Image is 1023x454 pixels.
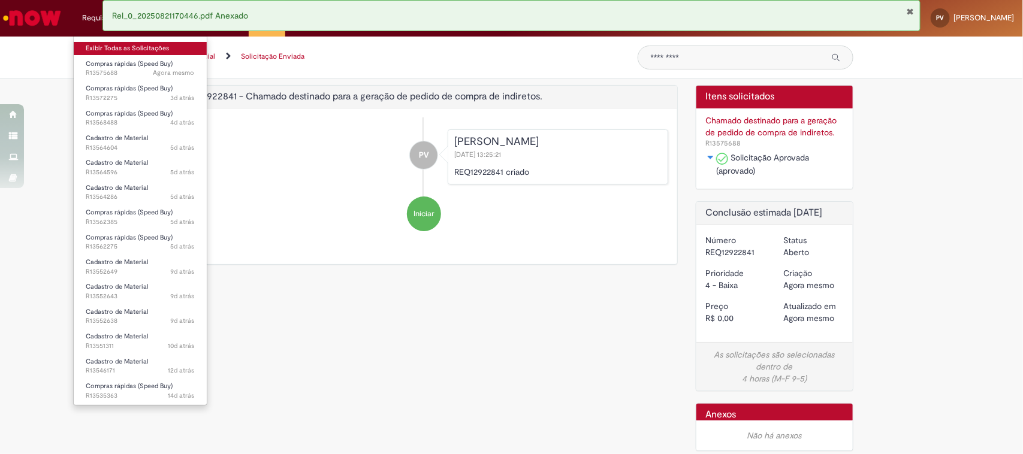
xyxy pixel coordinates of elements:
[705,138,741,148] span: Número
[171,217,195,226] span: 5d atrás
[74,42,207,55] a: Exibir Todas as Solicitações
[74,82,207,104] a: Aberto R13572275 : Compras rápidas (Speed Buy)
[171,143,195,152] time: 24/09/2025 17:57:14
[783,300,836,312] label: Atualizado em
[168,391,195,400] time: 15/09/2025 11:59:17
[180,129,669,184] li: Patricia De Nazare Almeida Valente
[171,118,195,127] time: 25/09/2025 18:07:23
[73,36,207,405] ul: Requisições
[171,168,195,177] span: 5d atrás
[86,192,195,202] span: R13564286
[86,143,195,153] span: R13564604
[86,59,173,68] span: Compras rápidas (Speed Buy)
[906,7,914,16] button: Fechar Notificação
[86,134,148,143] span: Cadastro de Material
[74,231,207,253] a: Aberto R13562275 : Compras rápidas (Speed Buy)
[86,316,195,326] span: R13552638
[171,242,195,251] span: 5d atrás
[168,366,195,375] time: 18/09/2025 09:58:56
[168,341,195,350] span: 10d atrás
[171,217,195,226] time: 24/09/2025 11:06:51
[171,168,195,177] time: 24/09/2025 17:54:41
[153,68,195,77] time: 29/09/2025 10:25:22
[171,143,195,152] span: 5d atrás
[86,233,173,242] span: Compras rápidas (Speed Buy)
[86,68,195,78] span: R13575688
[171,192,195,201] span: 5d atrás
[783,234,807,246] label: Status
[74,107,207,129] a: Aberto R13568488 : Compras rápidas (Speed Buy)
[86,208,173,217] span: Compras rápidas (Speed Buy)
[86,292,195,301] span: R13552643
[454,166,662,178] p: REQ12922841 criado
[86,332,148,341] span: Cadastro de Material
[74,156,207,178] a: Aberto R13564596 : Cadastro de Material
[86,357,148,366] span: Cadastro de Material
[705,114,844,138] div: Chamado destinado para a geração de pedido de compra de indiretos.
[783,313,834,323] span: Agora mesmo
[953,13,1014,23] span: [PERSON_NAME]
[74,57,207,80] a: Aberto R13575688 : Compras rápidas (Speed Buy)
[705,300,728,312] label: Preço
[86,258,148,267] span: Cadastro de Material
[705,267,744,279] label: Prioridade
[86,93,195,103] span: R13572275
[419,141,428,170] span: PV
[414,208,434,220] span: Iniciar
[74,330,207,352] a: Aberto R13551311 : Cadastro de Material
[783,312,843,324] div: 29/09/2025 13:25:22
[705,410,736,420] h2: Anexos
[454,136,662,148] div: [PERSON_NAME]
[705,279,765,291] div: 4 - Baixa
[454,150,503,159] span: [DATE] 13:25:21
[168,341,195,350] time: 19/09/2025 15:32:42
[74,206,207,228] a: Aberto R13562385 : Compras rápidas (Speed Buy)
[112,10,248,21] span: Rel_0_20250821170446.pdf Anexado
[86,267,195,277] span: R13552649
[171,118,195,127] span: 4d atrás
[86,109,173,118] span: Compras rápidas (Speed Buy)
[171,316,195,325] time: 20/09/2025 11:39:05
[705,234,736,246] label: Número
[705,152,716,164] button: Solicitação aprovada Alternar a exibição do estado da fase para Compras rápidas (Speed Buy)
[705,138,741,148] span: R13575688
[705,246,765,258] div: REQ12922841
[180,117,669,243] ul: Histórico de tíquete
[783,280,834,290] span: Agora mesmo
[86,217,195,227] span: R13562385
[86,183,148,192] span: Cadastro de Material
[937,14,944,22] span: PV
[74,181,207,204] a: Aberto R13564286 : Cadastro de Material
[783,279,843,291] div: 29/09/2025 13:25:21
[783,246,843,258] div: Aberto
[705,312,765,324] div: R$ 0,00
[168,391,195,400] span: 14d atrás
[86,382,173,391] span: Compras rápidas (Speed Buy)
[74,280,207,302] a: Aberto R13552643 : Cadastro de Material
[171,192,195,201] time: 24/09/2025 17:05:41
[410,141,437,169] div: Patricia De Nazare Almeida Valente
[180,92,543,102] h2: REQ12922841 - Chamado destinado para a geração de pedido de compra de indiretos. Histórico de tíq...
[86,282,148,291] span: Cadastro de Material
[86,118,195,128] span: R13568488
[1,6,63,30] img: ServiceNow
[86,242,195,252] span: R13562275
[747,430,802,441] em: Não há anexos
[82,12,124,24] span: Requisições
[74,355,207,377] a: Aberto R13546171 : Cadastro de Material
[153,68,195,77] span: Agora mesmo
[706,154,716,161] img: Expandir o estado da solicitação
[74,380,207,402] a: Aberto R13535363 : Compras rápidas (Speed Buy)
[86,391,195,401] span: R13535363
[86,168,195,177] span: R13564596
[171,267,195,276] time: 20/09/2025 11:44:55
[705,114,844,149] a: Chamado destinado para a geração de pedido de compra de indiretos. R13575688
[705,92,844,102] h2: Itens solicitados
[171,292,195,301] time: 20/09/2025 11:42:53
[74,305,207,328] a: Aberto R13552638 : Cadastro de Material
[716,153,728,165] img: Solicitação Aprovada (aprovado)
[783,313,834,323] time: 29/09/2025 10:25:22
[86,307,148,316] span: Cadastro de Material
[171,292,195,301] span: 9d atrás
[170,46,620,68] ul: Trilhas de página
